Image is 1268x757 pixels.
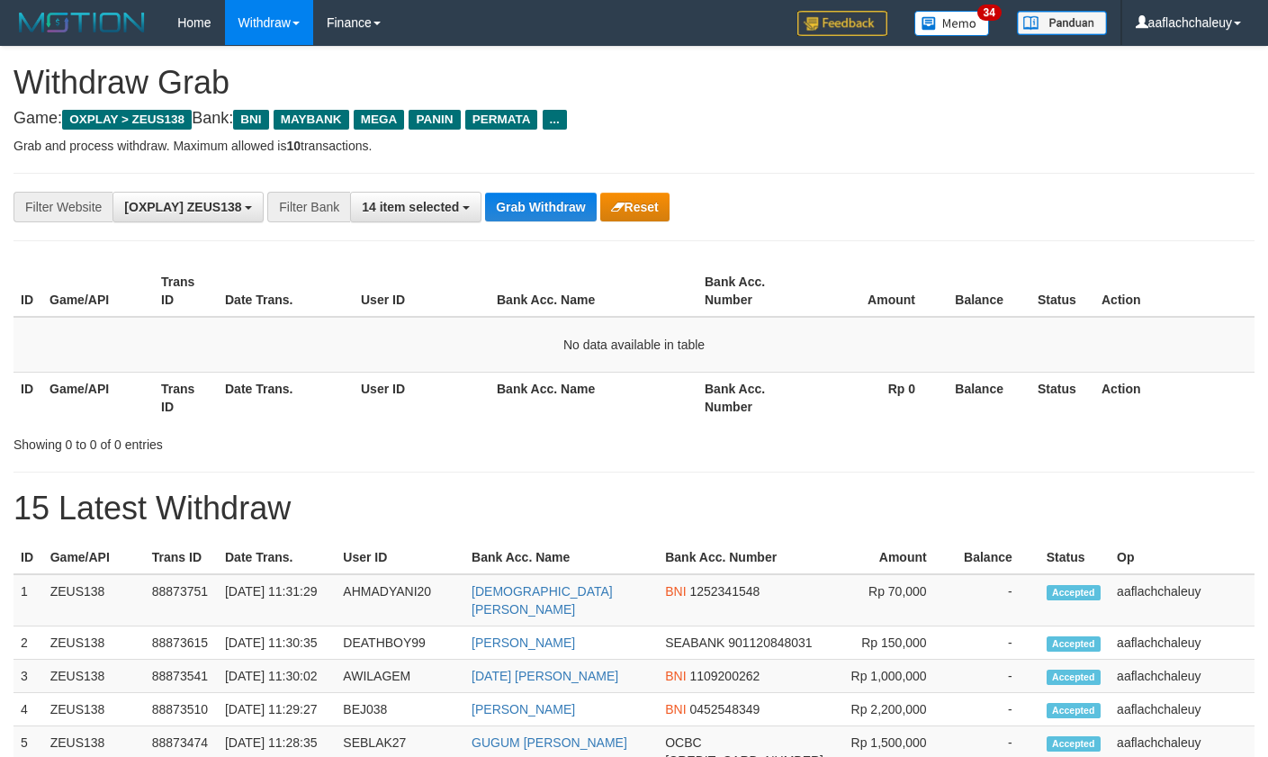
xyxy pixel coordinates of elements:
th: User ID [354,372,490,423]
td: Rp 70,000 [831,574,954,626]
span: Copy 1252341548 to clipboard [689,584,760,599]
span: Copy 901120848031 to clipboard [728,635,812,650]
td: AHMADYANI20 [336,574,464,626]
span: SEABANK [665,635,724,650]
th: Bank Acc. Name [464,541,658,574]
td: [DATE] 11:31:29 [218,574,336,626]
td: 88873615 [145,626,218,660]
td: [DATE] 11:30:02 [218,660,336,693]
td: 1 [13,574,43,626]
td: 2 [13,626,43,660]
td: Rp 2,200,000 [831,693,954,726]
button: Reset [600,193,670,221]
th: Trans ID [145,541,218,574]
a: [DATE] [PERSON_NAME] [472,669,618,683]
td: ZEUS138 [43,626,145,660]
span: PANIN [409,110,460,130]
img: MOTION_logo.png [13,9,150,36]
span: MAYBANK [274,110,349,130]
th: Balance [954,541,1039,574]
th: Trans ID [154,266,218,317]
img: panduan.png [1017,11,1107,35]
a: [PERSON_NAME] [472,635,575,650]
span: [OXPLAY] ZEUS138 [124,200,241,214]
th: Amount [809,266,942,317]
span: BNI [665,702,686,716]
td: ZEUS138 [43,660,145,693]
td: [DATE] 11:30:35 [218,626,336,660]
th: ID [13,541,43,574]
td: ZEUS138 [43,574,145,626]
span: OXPLAY > ZEUS138 [62,110,192,130]
span: Copy 1109200262 to clipboard [689,669,760,683]
span: ... [543,110,567,130]
td: - [954,574,1039,626]
th: Date Trans. [218,266,354,317]
td: - [954,660,1039,693]
div: Filter Bank [267,192,350,222]
span: Copy 0452548349 to clipboard [689,702,760,716]
th: Op [1110,541,1255,574]
h1: 15 Latest Withdraw [13,491,1255,527]
div: Filter Website [13,192,112,222]
th: User ID [354,266,490,317]
img: Button%20Memo.svg [914,11,990,36]
th: Status [1030,266,1094,317]
span: BNI [233,110,268,130]
h1: Withdraw Grab [13,65,1255,101]
th: Game/API [43,541,145,574]
td: [DATE] 11:29:27 [218,693,336,726]
th: Bank Acc. Name [490,372,697,423]
th: Action [1094,266,1255,317]
th: Rp 0 [809,372,942,423]
td: 3 [13,660,43,693]
td: AWILAGEM [336,660,464,693]
td: Rp 1,000,000 [831,660,954,693]
td: No data available in table [13,317,1255,373]
td: 4 [13,693,43,726]
td: 88873541 [145,660,218,693]
th: Balance [942,372,1030,423]
span: Accepted [1047,636,1101,652]
th: Status [1030,372,1094,423]
th: Action [1094,372,1255,423]
th: Bank Acc. Number [658,541,831,574]
td: aaflachchaleuy [1110,660,1255,693]
th: ID [13,266,42,317]
span: 34 [977,5,1002,21]
th: Balance [942,266,1030,317]
td: 88873751 [145,574,218,626]
img: Feedback.jpg [797,11,887,36]
th: Bank Acc. Number [697,372,809,423]
td: - [954,693,1039,726]
p: Grab and process withdraw. Maximum allowed is transactions. [13,137,1255,155]
a: GUGUM [PERSON_NAME] [472,735,627,750]
span: OCBC [665,735,701,750]
strong: 10 [286,139,301,153]
button: 14 item selected [350,192,481,222]
td: BEJ038 [336,693,464,726]
a: [DEMOGRAPHIC_DATA][PERSON_NAME] [472,584,613,617]
td: aaflachchaleuy [1110,693,1255,726]
th: Trans ID [154,372,218,423]
td: - [954,626,1039,660]
td: aaflachchaleuy [1110,626,1255,660]
span: 14 item selected [362,200,459,214]
span: MEGA [354,110,405,130]
span: Accepted [1047,703,1101,718]
td: aaflachchaleuy [1110,574,1255,626]
th: Bank Acc. Number [697,266,809,317]
th: Game/API [42,372,154,423]
span: Accepted [1047,736,1101,752]
button: Grab Withdraw [485,193,596,221]
th: User ID [336,541,464,574]
th: Bank Acc. Name [490,266,697,317]
span: Accepted [1047,670,1101,685]
th: Amount [831,541,954,574]
h4: Game: Bank: [13,110,1255,128]
td: ZEUS138 [43,693,145,726]
td: 88873510 [145,693,218,726]
span: BNI [665,669,686,683]
a: [PERSON_NAME] [472,702,575,716]
td: DEATHBOY99 [336,626,464,660]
